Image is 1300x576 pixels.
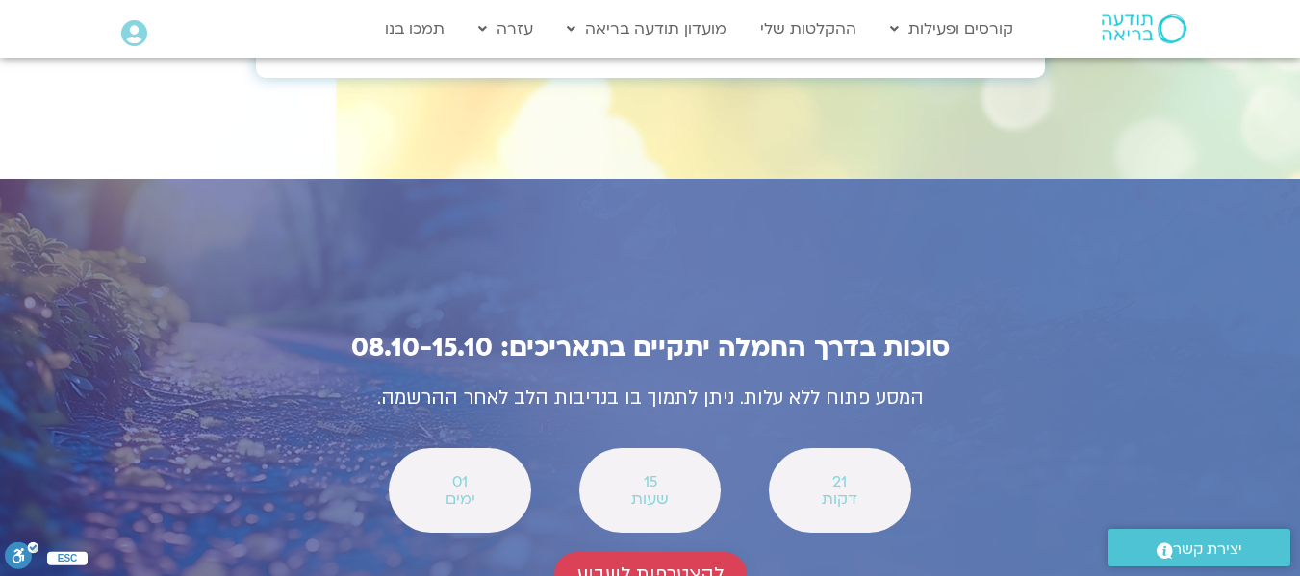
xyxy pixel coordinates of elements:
[227,333,1074,363] h2: סוכות בדרך החמלה יתקיים בתאריכים: 08.10-15.10
[1108,529,1290,566] a: יצירת קשר
[227,382,1074,415] p: המסע פתוח ללא עלות. ניתן לתמוך בו בנדיבות הלב לאחר ההרשמה.
[604,473,696,490] span: 15
[880,11,1023,47] a: קורסים ופעילות
[375,11,454,47] a: תמכו בנו
[751,11,866,47] a: ההקלטות שלי
[414,490,505,508] span: ימים
[469,11,543,47] a: עזרה
[794,473,885,490] span: 21
[557,11,736,47] a: מועדון תודעה בריאה
[794,490,885,508] span: דקות
[414,473,505,490] span: 01
[1102,14,1186,43] img: תודעה בריאה
[604,490,696,508] span: שעות
[1173,537,1242,563] span: יצירת קשר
